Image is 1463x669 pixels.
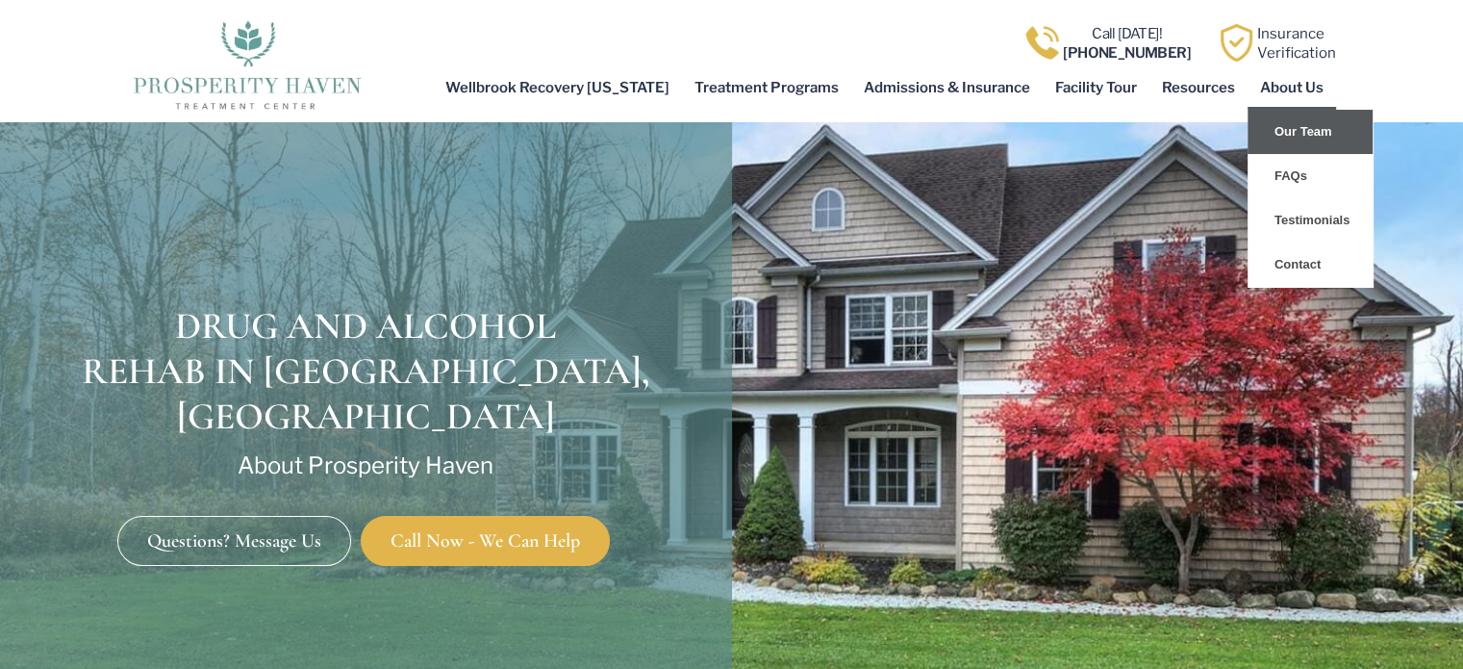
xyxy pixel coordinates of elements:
[147,531,321,551] span: Questions? Message Us
[1063,25,1191,62] a: Call [DATE]![PHONE_NUMBER]
[433,65,682,110] a: Wellbrook Recovery [US_STATE]
[1248,198,1373,243] a: Testimonials
[391,531,580,551] span: Call Now - We Can Help
[1149,65,1248,110] a: Resources
[1248,110,1373,154] a: Our Team
[1248,65,1336,110] a: About Us
[127,15,366,112] img: The logo for Prosperity Haven Addiction Recovery Center.
[1218,24,1255,62] img: Learn how Prosperity Haven, a verified substance abuse center can help you overcome your addiction
[682,65,851,110] a: Treatment Programs
[1257,25,1336,62] a: InsuranceVerification
[851,65,1043,110] a: Admissions & Insurance
[1248,243,1373,287] a: Contact
[1248,110,1373,287] ul: About Us
[1063,44,1191,62] b: [PHONE_NUMBER]
[1023,24,1061,62] img: Call one of Prosperity Haven's dedicated counselors today so we can help you overcome addiction
[361,516,610,566] a: Call Now - We Can Help
[1043,65,1149,110] a: Facility Tour
[1248,154,1373,198] a: FAQs
[117,516,351,566] a: Questions? Message Us
[10,453,722,478] p: About Prosperity Haven
[10,304,722,439] h1: DRUG AND ALCOHOL REHAB IN [GEOGRAPHIC_DATA], [GEOGRAPHIC_DATA]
